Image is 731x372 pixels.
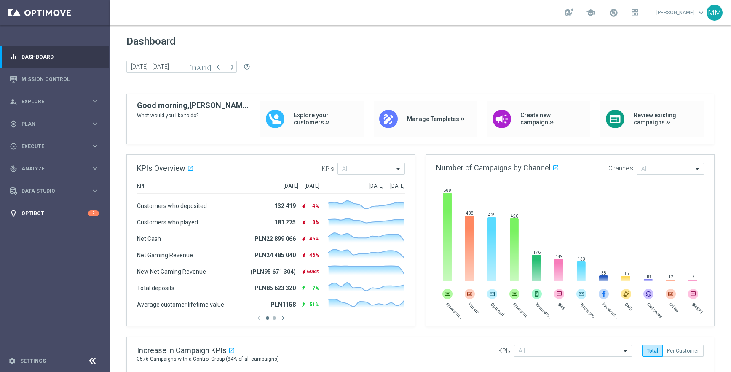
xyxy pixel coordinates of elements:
button: lightbulb Optibot 2 [9,210,99,217]
div: Mission Control [10,68,99,90]
i: keyboard_arrow_right [91,120,99,128]
button: equalizer Dashboard [9,54,99,60]
button: play_circle_outline Execute keyboard_arrow_right [9,143,99,150]
a: Dashboard [21,46,99,68]
div: Data Studio [10,187,91,195]
a: Optibot [21,202,88,224]
a: [PERSON_NAME]keyboard_arrow_down [656,6,707,19]
button: track_changes Analyze keyboard_arrow_right [9,165,99,172]
div: Execute [10,143,91,150]
div: MM [707,5,723,21]
span: Plan [21,121,91,127]
i: keyboard_arrow_right [91,142,99,150]
button: Data Studio keyboard_arrow_right [9,188,99,194]
a: Mission Control [21,68,99,90]
i: gps_fixed [10,120,17,128]
span: keyboard_arrow_down [696,8,706,17]
span: Data Studio [21,189,91,194]
i: lightbulb [10,210,17,217]
i: equalizer [10,53,17,61]
button: Mission Control [9,76,99,83]
span: Explore [21,99,91,104]
i: play_circle_outline [10,143,17,150]
i: settings [8,357,16,365]
i: keyboard_arrow_right [91,97,99,105]
div: 2 [88,210,99,216]
button: person_search Explore keyboard_arrow_right [9,98,99,105]
div: Explore [10,98,91,105]
div: Optibot [10,202,99,224]
a: Settings [20,359,46,364]
i: keyboard_arrow_right [91,164,99,173]
span: school [586,8,595,17]
i: person_search [10,98,17,105]
i: keyboard_arrow_right [91,187,99,195]
button: gps_fixed Plan keyboard_arrow_right [9,121,99,127]
div: Analyze [10,165,91,173]
div: Plan [10,120,91,128]
i: track_changes [10,165,17,173]
div: Dashboard [10,46,99,68]
span: Analyze [21,166,91,171]
span: Execute [21,144,91,149]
